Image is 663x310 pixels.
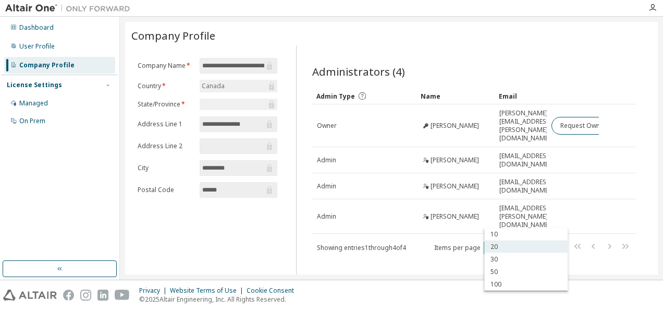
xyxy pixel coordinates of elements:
label: State/Province [138,100,193,109]
div: 100 [484,278,568,291]
img: instagram.svg [80,290,91,301]
div: 10 [484,228,568,241]
span: [EMAIL_ADDRESS][PERSON_NAME][DOMAIN_NAME] [499,204,552,229]
span: Owner [317,122,337,130]
div: Website Terms of Use [170,287,247,295]
label: Postal Code [138,186,193,194]
div: Dashboard [19,23,54,32]
label: Address Line 1 [138,120,193,128]
div: Name [421,88,490,104]
span: [PERSON_NAME] [431,212,479,221]
label: Company Name [138,62,193,70]
span: [PERSON_NAME] [431,122,479,130]
div: Cookie Consent [247,287,300,295]
img: linkedin.svg [97,290,108,301]
img: facebook.svg [63,290,74,301]
label: Country [138,82,193,90]
span: [EMAIL_ADDRESS][DOMAIN_NAME] [499,152,552,169]
p: © 2025 Altair Engineering, Inc. All Rights Reserved. [139,295,300,304]
span: Items per page [434,241,503,255]
div: Privacy [139,287,170,295]
span: [PERSON_NAME] [431,156,479,164]
label: City [138,164,193,172]
span: [PERSON_NAME] [431,182,479,190]
img: youtube.svg [115,290,130,301]
span: Admin [317,182,336,190]
span: [EMAIL_ADDRESS][DOMAIN_NAME] [499,178,552,195]
img: altair_logo.svg [3,290,57,301]
div: Managed [19,99,48,108]
span: Company Profile [131,28,215,43]
div: 20 [484,241,568,253]
span: Admin Type [316,92,355,101]
div: Email [499,88,543,104]
label: Address Line 2 [138,142,193,150]
span: Showing entries 1 through 4 of 4 [317,243,406,252]
div: 50 [484,266,568,278]
span: [PERSON_NAME][EMAIL_ADDRESS][PERSON_NAME][DOMAIN_NAME] [499,109,552,142]
img: Altair One [5,3,136,14]
div: Canada [200,80,277,92]
div: User Profile [19,42,55,51]
div: Company Profile [19,61,75,69]
div: 30 [484,253,568,266]
div: License Settings [7,81,62,89]
span: Admin [317,212,336,221]
span: Administrators (4) [312,64,405,79]
div: On Prem [19,117,45,125]
button: Request Owner Change [551,117,640,135]
span: Admin [317,156,336,164]
div: Canada [200,80,226,92]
